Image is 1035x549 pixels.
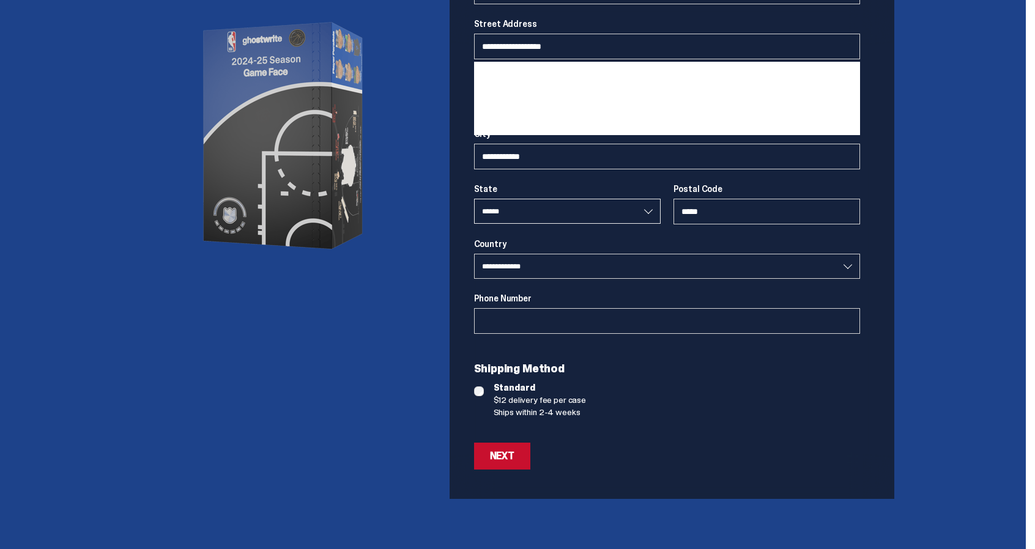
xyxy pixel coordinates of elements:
div: Next [490,451,514,461]
label: State [474,184,661,194]
li: [STREET_ADDRESS] [474,111,861,135]
li: [STREET_ADDRESS] [474,62,861,86]
label: Street Address [474,19,861,29]
label: Country [474,239,861,249]
label: Phone Number [474,293,861,303]
p: Shipping Method [474,363,861,374]
label: City [474,129,861,139]
span: Standard [494,381,861,394]
li: [STREET_ADDRESS] [474,86,861,111]
button: Next [474,443,530,470]
span: Ships within 2-4 weeks [494,406,861,418]
label: Postal Code [673,184,861,194]
span: $12 delivery fee per case [494,394,861,406]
